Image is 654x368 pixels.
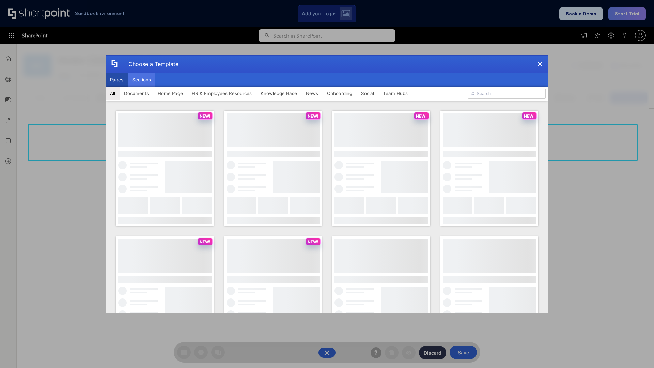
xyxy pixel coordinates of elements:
[153,87,187,100] button: Home Page
[200,239,211,244] p: NEW!
[468,89,546,99] input: Search
[106,87,120,100] button: All
[323,87,357,100] button: Onboarding
[128,73,155,87] button: Sections
[200,113,211,119] p: NEW!
[531,289,654,368] iframe: Chat Widget
[524,113,535,119] p: NEW!
[378,87,412,100] button: Team Hubs
[416,113,427,119] p: NEW!
[123,56,178,73] div: Choose a Template
[106,55,548,313] div: template selector
[256,87,301,100] button: Knowledge Base
[308,113,318,119] p: NEW!
[308,239,318,244] p: NEW!
[120,87,153,100] button: Documents
[106,73,128,87] button: Pages
[357,87,378,100] button: Social
[301,87,323,100] button: News
[187,87,256,100] button: HR & Employees Resources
